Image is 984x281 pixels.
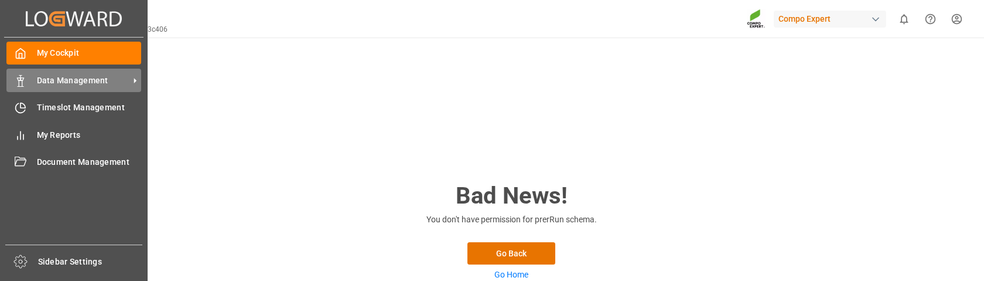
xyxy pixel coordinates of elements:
[37,156,142,168] span: Document Management
[774,8,891,30] button: Compo Expert
[394,178,628,214] h2: Bad News!
[6,123,141,146] a: My Reports
[37,47,142,59] span: My Cockpit
[37,101,142,114] span: Timeslot Management
[747,9,766,29] img: Screenshot%202023-09-29%20at%2010.02.21.png_1712312052.png
[891,6,917,32] button: show 0 new notifications
[37,129,142,141] span: My Reports
[6,96,141,119] a: Timeslot Management
[494,270,528,279] a: Go Home
[917,6,944,32] button: Help Center
[6,42,141,65] a: My Cockpit
[467,242,555,265] button: Go Back
[6,151,141,174] a: Document Management
[774,11,886,28] div: Compo Expert
[38,256,143,268] span: Sidebar Settings
[394,214,628,226] p: You don't have permission for prerRun schema.
[37,75,129,87] span: Data Management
